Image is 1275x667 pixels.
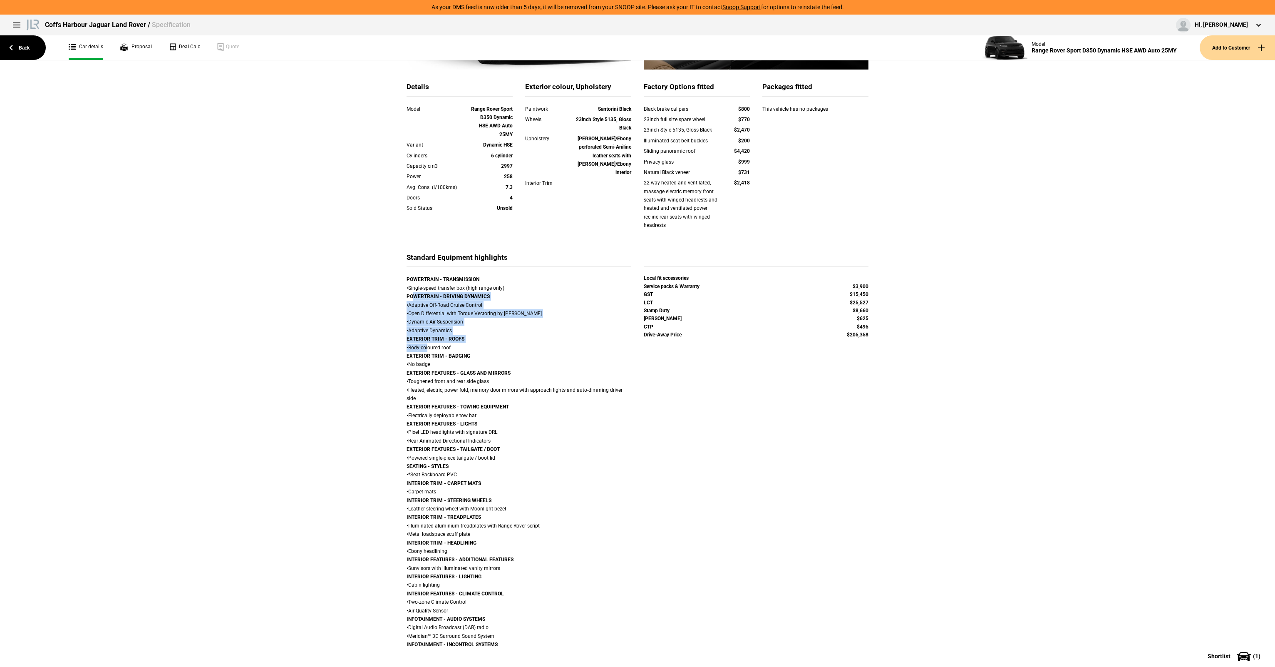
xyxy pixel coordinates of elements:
strong: Range Rover Sport D350 Dynamic HSE AWD Auto 25MY [471,106,513,137]
strong: LCT [644,300,653,306]
strong: 6 cylinder [491,153,513,159]
strong: [PERSON_NAME]/Ebony perforated Semi-Aniline leather seats with [PERSON_NAME]/Ebony interior [578,136,631,176]
div: Coffs Harbour Jaguar Land Rover / [45,20,191,30]
strong: INTERIOR TRIM - HEADLINING [407,540,476,546]
strong: Stamp Duty [644,308,670,314]
strong: 7.3 [506,184,513,190]
div: Upholstery [525,134,568,143]
div: Factory Options fitted [644,82,750,97]
div: Illuminated seat belt buckles [644,137,718,145]
strong: $200 [738,138,750,144]
strong: $2,418 [734,180,750,186]
strong: 258 [504,174,513,179]
div: Hi, [PERSON_NAME] [1195,21,1248,29]
strong: EXTERIOR FEATURES - TOWING EQUIPMENT [407,404,509,410]
div: Model [1032,41,1177,47]
strong: $999 [738,159,750,165]
a: Proposal [120,35,152,60]
div: Privacy glass [644,158,718,166]
strong: Local fit accessories [644,275,689,281]
a: Snoop Support [722,4,761,10]
div: Details [407,82,513,97]
div: Wheels [525,115,568,124]
div: Avg. Cons. (l/100kms) [407,183,470,192]
strong: $15,450 [850,291,868,297]
div: Interior Trim [525,179,568,187]
strong: Unsold [497,205,513,211]
strong: EXTERIOR FEATURES - TAILGATE / BOOT [407,446,500,452]
div: Sliding panoramic roof [644,147,718,155]
div: Paintwork [525,105,568,113]
strong: EXTERIOR TRIM - ROOFS [407,336,464,342]
strong: SEATING - STYLES [407,463,449,469]
div: 22-way heated and ventilated, massage electric memory front seats with winged headrests and heate... [644,179,718,229]
div: Cylinders [407,152,470,160]
strong: Santorini Black [598,106,631,112]
div: 23inch full size spare wheel [644,115,718,124]
strong: EXTERIOR TRIM - BADGING [407,353,470,359]
strong: INTERIOR FEATURES - ADDITIONAL FEATURES [407,557,513,562]
strong: Dynamic HSE [483,142,513,148]
a: Deal Calc [169,35,200,60]
strong: 23inch Style 5135, Gloss Black [576,117,631,131]
div: Range Rover Sport D350 Dynamic HSE AWD Auto 25MY [1032,47,1177,54]
strong: $495 [857,324,868,330]
span: Shortlist [1208,653,1230,659]
strong: 2997 [501,163,513,169]
strong: INTERIOR TRIM - CARPET MATS [407,480,481,486]
strong: $25,527 [850,300,868,306]
span: Specification [152,21,191,29]
strong: $625 [857,316,868,321]
strong: INTERIOR TRIM - TREADPLATES [407,514,481,520]
strong: $3,900 [853,284,868,289]
div: Exterior colour, Upholstery [525,82,631,97]
strong: INFOTAINMENT - AUDIO SYSTEMS [407,616,485,622]
strong: EXTERIOR FEATURES - GLASS AND MIRRORS [407,370,511,376]
strong: [PERSON_NAME] [644,316,682,321]
div: Natural Black veneer [644,168,718,177]
strong: INTERIOR FEATURES - LIGHTING [407,574,481,580]
a: Car details [69,35,103,60]
strong: POWERTRAIN - TRANSMISSION [407,276,479,282]
div: Sold Status [407,204,470,212]
strong: Service packs & Warranty [644,284,700,289]
strong: EXTERIOR FEATURES - LIGHTS [407,421,477,427]
strong: $205,358 [847,332,868,338]
strong: $8,660 [853,308,868,314]
div: 23inch Style 5135, Gloss Black [644,126,718,134]
strong: $770 [738,117,750,122]
div: Black brake calipers [644,105,718,113]
strong: Drive-Away Price [644,332,682,338]
div: This vehicle has no packages [762,105,868,122]
div: Power [407,172,470,181]
strong: $731 [738,169,750,175]
div: Capacity cm3 [407,162,470,170]
strong: INTERIOR FEATURES - CLIMATE CONTROL [407,591,504,597]
strong: CTP [644,324,653,330]
div: Variant [407,141,470,149]
strong: $4,420 [734,148,750,154]
strong: 4 [510,195,513,201]
div: Packages fitted [762,82,868,97]
button: Add to Customer [1200,35,1275,60]
button: Shortlist(1) [1195,646,1275,667]
strong: INFOTAINMENT - INCONTROL SYSTEMS [407,642,498,647]
strong: $2,470 [734,127,750,133]
strong: INTERIOR TRIM - STEERING WHEELS [407,498,491,503]
strong: $800 [738,106,750,112]
strong: GST [644,291,653,297]
div: Model [407,105,470,113]
span: ( 1 ) [1253,653,1260,659]
div: Doors [407,194,470,202]
img: landrover.png [25,18,41,30]
strong: POWERTRAIN - DRIVING DYNAMICS [407,294,490,299]
div: Standard Equipment highlights [407,253,631,267]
